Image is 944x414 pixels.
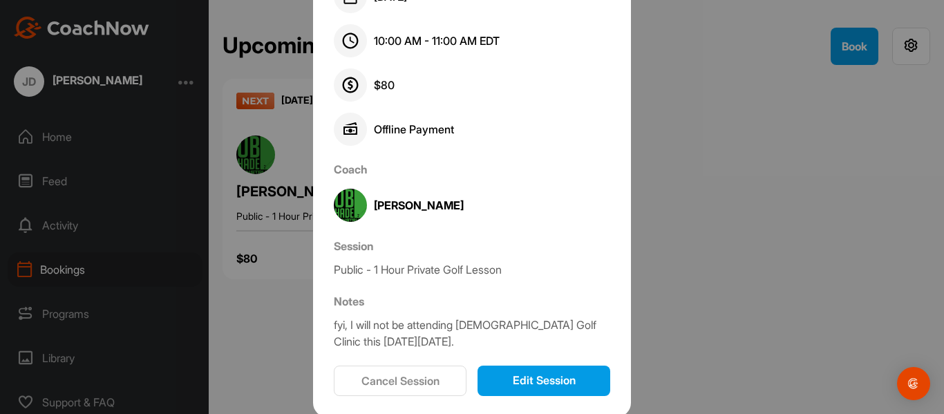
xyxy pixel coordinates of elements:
[334,238,610,254] div: Session
[334,293,610,310] div: Notes
[374,189,464,222] div: [PERSON_NAME]
[334,161,610,178] div: Coach
[374,24,500,57] div: 10:00 AM - 11:00 AM EDT
[334,366,466,396] button: Cancel Session
[334,189,367,222] img: coach
[334,68,359,93] img: price
[374,113,454,146] div: Offline Payment
[334,261,610,278] div: Public - 1 Hour Private Golf Lesson
[334,317,610,350] div: fyi, I will not be attending [DEMOGRAPHIC_DATA] Golf Clinic this [DATE][DATE].
[478,366,610,396] button: Edit Session
[334,24,359,49] img: time
[897,367,930,400] div: Open Intercom Messenger
[334,113,359,138] img: payment method
[374,68,395,102] div: $ 80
